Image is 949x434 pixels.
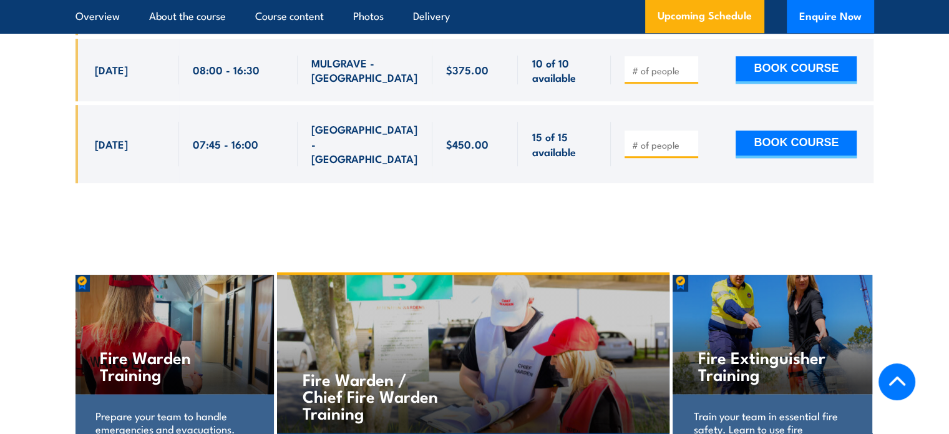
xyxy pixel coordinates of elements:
[446,137,489,151] span: $450.00
[736,131,857,158] button: BOOK COURSE
[95,62,128,77] span: [DATE]
[303,370,449,421] h4: Fire Warden / Chief Fire Warden Training
[100,348,248,382] h4: Fire Warden Training
[631,139,694,151] input: # of people
[193,62,260,77] span: 08:00 - 16:30
[311,56,419,85] span: MULGRAVE - [GEOGRAPHIC_DATA]
[631,64,694,77] input: # of people
[446,62,489,77] span: $375.00
[532,56,597,85] span: 10 of 10 available
[532,129,597,159] span: 15 of 15 available
[311,122,419,165] span: [GEOGRAPHIC_DATA] - [GEOGRAPHIC_DATA]
[95,137,128,151] span: [DATE]
[736,56,857,84] button: BOOK COURSE
[698,348,846,382] h4: Fire Extinguisher Training
[193,137,258,151] span: 07:45 - 16:00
